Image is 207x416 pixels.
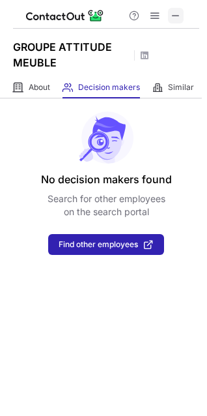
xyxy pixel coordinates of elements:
header: No decision makers found [41,171,172,187]
h1: GROUPE ATTITUDE MEUBLE [13,39,130,70]
img: ContactOut v5.3.10 [26,8,104,23]
span: About [29,82,50,93]
p: Search for other employees on the search portal [48,192,165,218]
span: Decision makers [78,82,140,93]
span: Find other employees [59,240,138,249]
button: Find other employees [48,234,164,255]
span: Similar [168,82,194,93]
img: No leads found [78,111,134,164]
